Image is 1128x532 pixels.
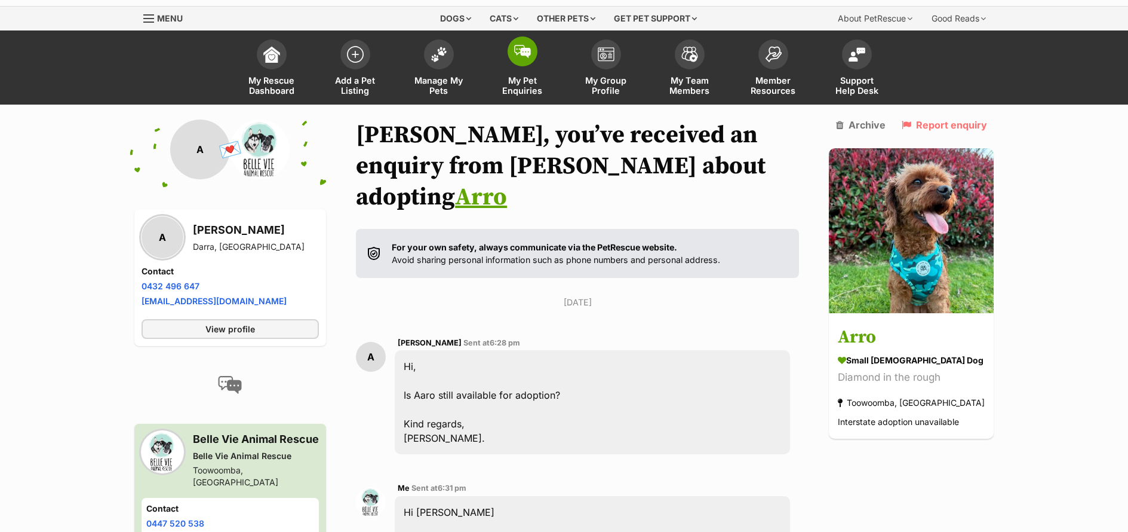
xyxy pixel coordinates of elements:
a: Archive [836,120,886,130]
h3: Belle Vie Animal Rescue [193,431,319,448]
a: Member Resources [731,33,815,105]
span: My Team Members [663,75,717,96]
a: Add a Pet Listing [313,33,397,105]
a: 0447 520 538 [146,518,204,528]
a: Arro [455,182,507,212]
div: Belle Vie Animal Rescue [193,450,319,462]
img: manage-my-pets-icon-02211641906a0b7f246fdf0571729dbe1e7629f14944591b6c1af311fb30b64b.svg [431,47,447,62]
span: My Rescue Dashboard [245,75,299,96]
img: add-pet-listing-icon-0afa8454b4691262ce3f59096e99ab1cd57d4a30225e0717b998d2c9b9846f56.svg [347,46,364,63]
img: Arro [829,148,994,313]
div: Cats [481,7,527,30]
span: Me [398,484,410,493]
div: Other pets [528,7,604,30]
img: conversation-icon-4a6f8262b818ee0b60e3300018af0b2d0b884aa5de6e9bcb8d3d4eeb1a70a7c4.svg [218,376,242,394]
div: Get pet support [606,7,705,30]
div: Good Reads [923,7,994,30]
span: Interstate adoption unavailable [838,417,959,427]
img: group-profile-icon-3fa3cf56718a62981997c0bc7e787c4b2cf8bcc04b72c1350f741eb67cf2f40e.svg [598,47,614,62]
img: dashboard-icon-eb2f2d2d3e046f16d808141f083e7271f6b2e854fb5c12c21221c1fb7104beca.svg [263,46,280,63]
a: Support Help Desk [815,33,899,105]
div: small [DEMOGRAPHIC_DATA] Dog [838,354,985,367]
span: Menu [157,13,183,23]
a: Menu [143,7,191,28]
div: A [170,120,230,179]
span: My Group Profile [579,75,633,96]
span: 6:31 pm [438,484,466,493]
a: 0432 496 647 [142,281,199,291]
span: Member Resources [746,75,800,96]
h4: Contact [146,503,315,515]
span: [PERSON_NAME] [398,338,462,347]
div: Toowoomba, [GEOGRAPHIC_DATA] [193,464,319,488]
img: help-desk-icon-fdf02630f3aa405de69fd3d07c3f3aa587a6932b1a1747fa1d2bba05be0121f9.svg [849,47,865,62]
h4: Contact [142,265,319,277]
a: Arro small [DEMOGRAPHIC_DATA] Dog Diamond in the rough Toowoomba, [GEOGRAPHIC_DATA] Interstate ad... [829,316,994,439]
p: Avoid sharing personal information such as phone numbers and personal address. [392,241,720,267]
div: About PetRescue [829,7,921,30]
a: Report enquiry [902,120,987,130]
div: Hi, Is Aaro still available for adoption? Kind regards, [PERSON_NAME]. [395,350,790,454]
span: Support Help Desk [830,75,884,96]
span: Sent at [411,484,466,493]
a: My Team Members [648,33,731,105]
div: Diamond in the rough [838,370,985,386]
a: My Group Profile [564,33,648,105]
h1: [PERSON_NAME], you’ve received an enquiry from [PERSON_NAME] about adopting [356,120,799,213]
h3: Arro [838,325,985,351]
strong: For your own safety, always communicate via the PetRescue website. [392,242,677,252]
a: Manage My Pets [397,33,481,105]
img: member-resources-icon-8e73f808a243e03378d46382f2149f9095a855e16c252ad45f914b54edf8863c.svg [765,46,782,62]
p: [DATE] [356,296,799,308]
div: A [356,342,386,372]
span: Manage My Pets [412,75,466,96]
div: Darra, [GEOGRAPHIC_DATA] [193,241,305,253]
img: pet-enquiries-icon-7e3ad2cf08bfb03b45e93fb7055b45f3efa6380592205ae92323e6603595dc1f.svg [514,45,531,58]
h3: [PERSON_NAME] [193,222,305,239]
span: Add a Pet Listing [328,75,382,96]
span: 💌 [217,137,244,163]
img: Belle Vie Animal Rescue profile pic [142,431,183,473]
div: Toowoomba, [GEOGRAPHIC_DATA] [838,395,985,411]
span: 6:28 pm [490,338,520,347]
img: Belle Vie Animal Rescue profile pic [356,487,386,517]
span: My Pet Enquiries [496,75,549,96]
div: Dogs [432,7,480,30]
img: team-members-icon-5396bd8760b3fe7c0b43da4ab00e1e3bb1a5d9ba89233759b79545d2d3fc5d0d.svg [681,47,698,62]
a: View profile [142,319,319,339]
span: View profile [205,323,255,335]
span: Sent at [463,338,520,347]
a: My Rescue Dashboard [230,33,313,105]
a: [EMAIL_ADDRESS][DOMAIN_NAME] [142,296,287,306]
a: My Pet Enquiries [481,33,564,105]
img: Belle Vie Animal Rescue profile pic [230,120,290,179]
div: A [142,216,183,258]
